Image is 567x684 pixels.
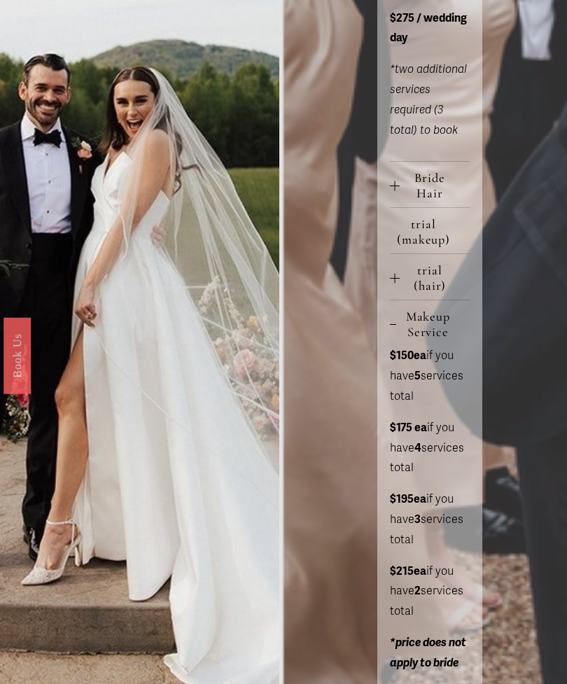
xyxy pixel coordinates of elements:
[390,347,470,407] p: if you have services total
[390,255,470,300] button: trial (hair)
[387,217,470,248] span: trial (makeup)
[400,263,470,294] span: trial (hair)
[390,349,426,363] strong: $150ea
[390,562,470,622] p: if you have services total
[390,490,470,550] p: if you have services total
[390,565,426,579] strong: $215ea
[3,317,31,393] a: Book Us
[390,419,470,479] p: if you have services total
[400,171,470,202] span: Bride Hair
[390,493,426,507] strong: $195ea
[390,421,427,435] strong: $175 ea
[390,301,470,347] button: Makeup Service
[414,370,421,384] strong: 5
[390,636,466,671] em: *price does not apply to bride
[414,442,421,456] strong: 4
[414,585,421,599] strong: 2
[390,63,467,137] em: *two additional services required (3 total) to book
[390,162,470,208] button: Bride Hair
[390,12,467,46] strong: $275 / wedding day
[396,309,470,340] span: Makeup Service
[390,209,470,254] button: trial (makeup)
[414,513,421,527] strong: 3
